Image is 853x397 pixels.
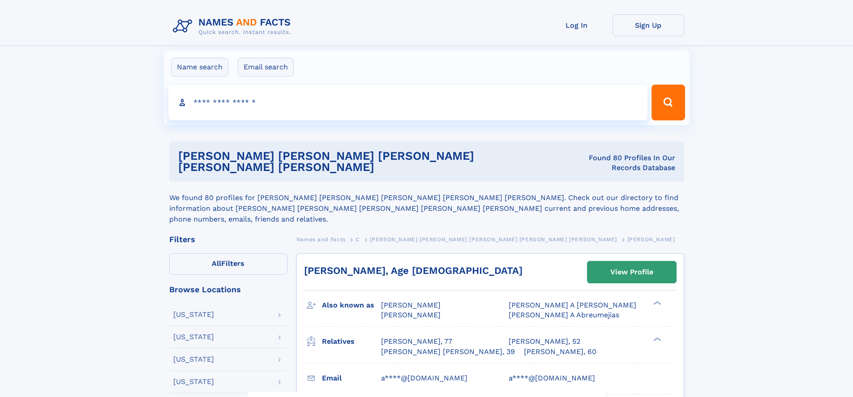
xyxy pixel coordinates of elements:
[509,301,636,309] span: [PERSON_NAME] A [PERSON_NAME]
[652,85,685,120] button: Search Button
[173,378,214,385] div: [US_STATE]
[627,236,675,243] span: [PERSON_NAME]
[169,286,287,294] div: Browse Locations
[173,356,214,363] div: [US_STATE]
[370,234,617,245] a: [PERSON_NAME] [PERSON_NAME] [PERSON_NAME] [PERSON_NAME] [PERSON_NAME]
[168,85,648,120] input: search input
[651,337,662,342] div: ❯
[558,153,675,173] div: Found 80 Profiles In Our Records Database
[169,14,298,38] img: Logo Names and Facts
[322,371,381,386] h3: Email
[509,337,580,346] a: [PERSON_NAME], 52
[296,234,346,245] a: Names and Facts
[169,235,287,243] div: Filters
[381,347,515,357] a: [PERSON_NAME] [PERSON_NAME], 39
[370,236,617,243] span: [PERSON_NAME] [PERSON_NAME] [PERSON_NAME] [PERSON_NAME] [PERSON_NAME]
[322,298,381,313] h3: Also known as
[613,14,684,36] a: Sign Up
[509,311,619,319] span: [PERSON_NAME] A Abreumejias
[587,261,676,283] a: View Profile
[381,337,452,346] a: [PERSON_NAME], 77
[173,311,214,318] div: [US_STATE]
[651,300,662,306] div: ❯
[212,259,221,268] span: All
[381,311,441,319] span: [PERSON_NAME]
[178,150,558,173] h1: [PERSON_NAME] [PERSON_NAME] [PERSON_NAME] [PERSON_NAME] [PERSON_NAME]
[173,333,214,341] div: [US_STATE]
[524,347,596,357] a: [PERSON_NAME], 60
[304,265,523,276] a: [PERSON_NAME], Age [DEMOGRAPHIC_DATA]
[381,301,441,309] span: [PERSON_NAME]
[356,236,360,243] span: C
[238,58,294,77] label: Email search
[169,253,287,275] label: Filters
[541,14,613,36] a: Log In
[169,182,684,225] div: We found 80 profiles for [PERSON_NAME] [PERSON_NAME] [PERSON_NAME] [PERSON_NAME] [PERSON_NAME]. C...
[356,234,360,245] a: C
[171,58,228,77] label: Name search
[610,262,653,282] div: View Profile
[322,334,381,349] h3: Relatives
